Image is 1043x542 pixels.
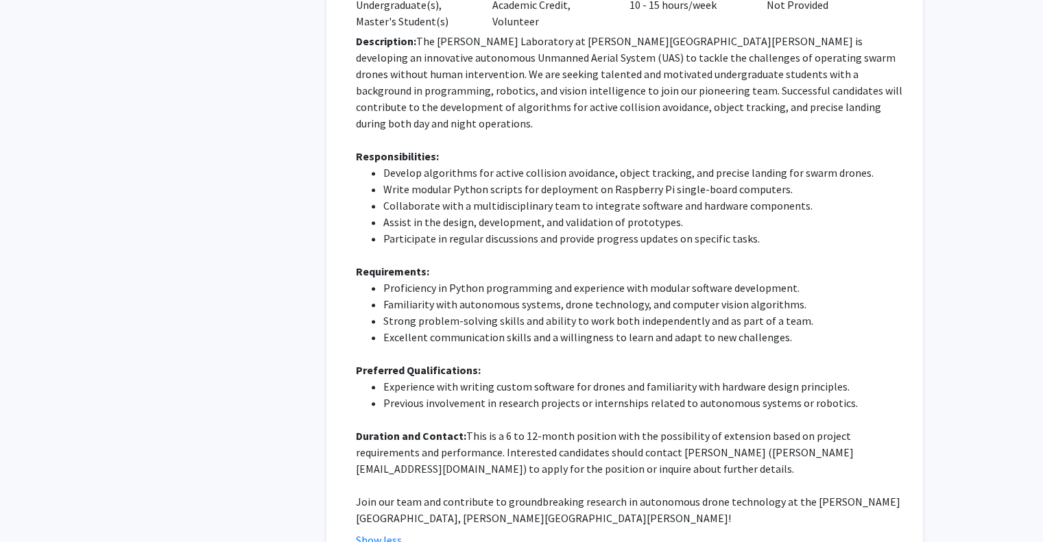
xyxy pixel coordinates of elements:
[356,33,904,132] p: The [PERSON_NAME] Laboratory at [PERSON_NAME][GEOGRAPHIC_DATA][PERSON_NAME] is developing an inno...
[356,34,416,48] strong: Description:
[383,214,904,230] li: Assist in the design, development, and validation of prototypes.
[356,428,904,477] p: This is a 6 to 12-month position with the possibility of extension based on project requirements ...
[383,395,904,411] li: Previous involvement in research projects or internships related to autonomous systems or robotics.
[356,264,429,278] strong: Requirements:
[356,363,481,377] strong: Preferred Qualifications:
[383,378,904,395] li: Experience with writing custom software for drones and familiarity with hardware design principles.
[383,312,904,329] li: Strong problem-solving skills and ability to work both independently and as part of a team.
[383,164,904,181] li: Develop algorithms for active collision avoidance, object tracking, and precise landing for swarm...
[383,296,904,312] li: Familiarity with autonomous systems, drone technology, and computer vision algorithms.
[356,429,466,443] strong: Duration and Contact:
[383,181,904,197] li: Write modular Python scripts for deployment on Raspberry Pi single-board computers.
[383,280,904,296] li: Proficiency in Python programming and experience with modular software development.
[356,493,904,526] p: Join our team and contribute to groundbreaking research in autonomous drone technology at the [PE...
[383,230,904,247] li: Participate in regular discussions and provide progress updates on specific tasks.
[383,197,904,214] li: Collaborate with a multidisciplinary team to integrate software and hardware components.
[383,329,904,345] li: Excellent communication skills and a willingness to learn and adapt to new challenges.
[356,149,439,163] strong: Responsibilities:
[10,480,58,532] iframe: Chat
